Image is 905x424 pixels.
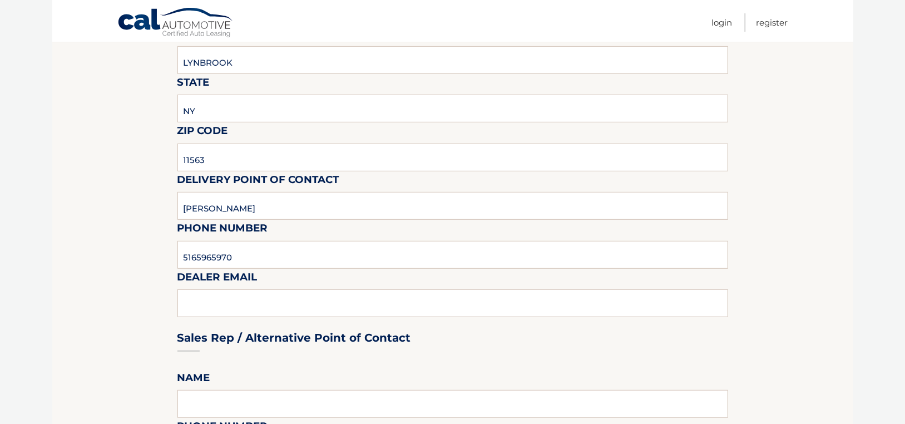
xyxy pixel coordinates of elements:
label: Name [177,369,210,390]
a: Login [712,13,733,32]
a: Register [756,13,788,32]
label: State [177,74,210,95]
label: Delivery Point of Contact [177,171,339,192]
a: Cal Automotive [117,7,234,40]
label: Dealer Email [177,269,258,289]
h3: Sales Rep / Alternative Point of Contact [177,331,411,345]
label: Phone Number [177,220,268,240]
label: Zip Code [177,122,228,143]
